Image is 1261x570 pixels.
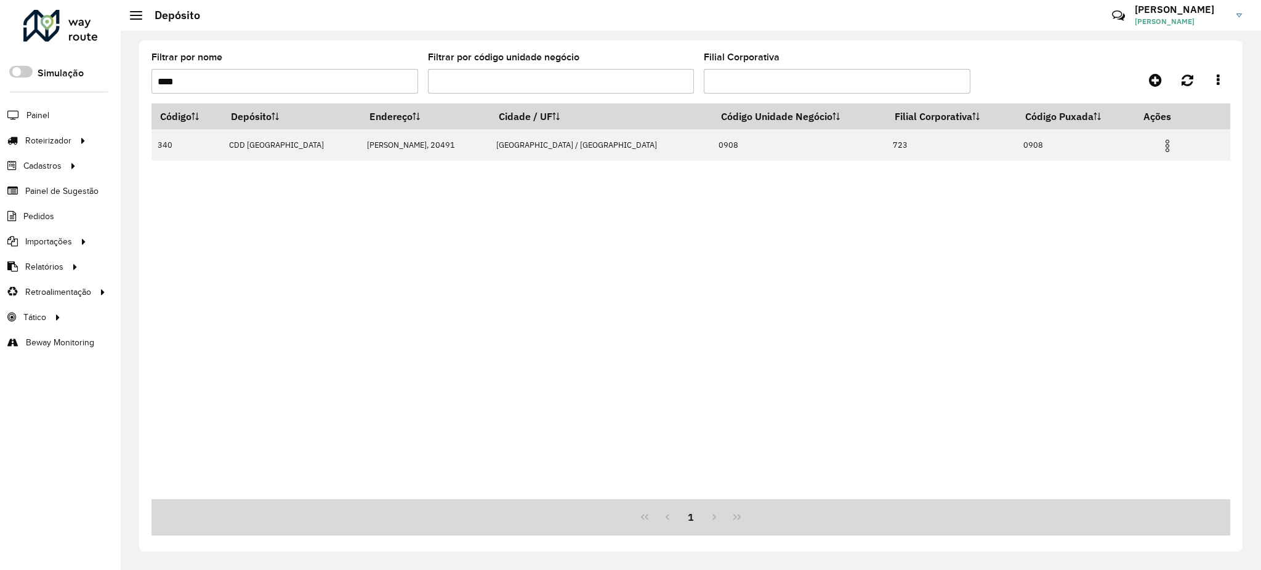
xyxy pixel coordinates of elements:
[223,103,361,129] th: Depósito
[1135,103,1209,129] th: Ações
[1017,103,1135,129] th: Código Puxada
[151,50,222,65] label: Filtrar por nome
[151,103,223,129] th: Código
[38,66,84,81] label: Simulação
[361,103,490,129] th: Endereço
[1135,16,1227,27] span: [PERSON_NAME]
[25,185,99,198] span: Painel de Sugestão
[26,109,49,122] span: Painel
[25,286,91,299] span: Retroalimentação
[23,311,46,324] span: Tático
[886,129,1017,161] td: 723
[1135,4,1227,15] h3: [PERSON_NAME]
[25,235,72,248] span: Importações
[679,505,703,529] button: 1
[428,50,579,65] label: Filtrar por código unidade negócio
[1105,2,1132,29] a: Contato Rápido
[490,129,712,161] td: [GEOGRAPHIC_DATA] / [GEOGRAPHIC_DATA]
[23,210,54,223] span: Pedidos
[712,103,886,129] th: Código Unidade Negócio
[23,159,62,172] span: Cadastros
[704,50,780,65] label: Filial Corporativa
[1017,129,1135,161] td: 0908
[712,129,886,161] td: 0908
[25,260,63,273] span: Relatórios
[361,129,490,161] td: [PERSON_NAME], 20491
[142,9,200,22] h2: Depósito
[26,336,94,349] span: Beway Monitoring
[151,129,223,161] td: 340
[25,134,71,147] span: Roteirizador
[490,103,712,129] th: Cidade / UF
[886,103,1017,129] th: Filial Corporativa
[223,129,361,161] td: CDD [GEOGRAPHIC_DATA]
